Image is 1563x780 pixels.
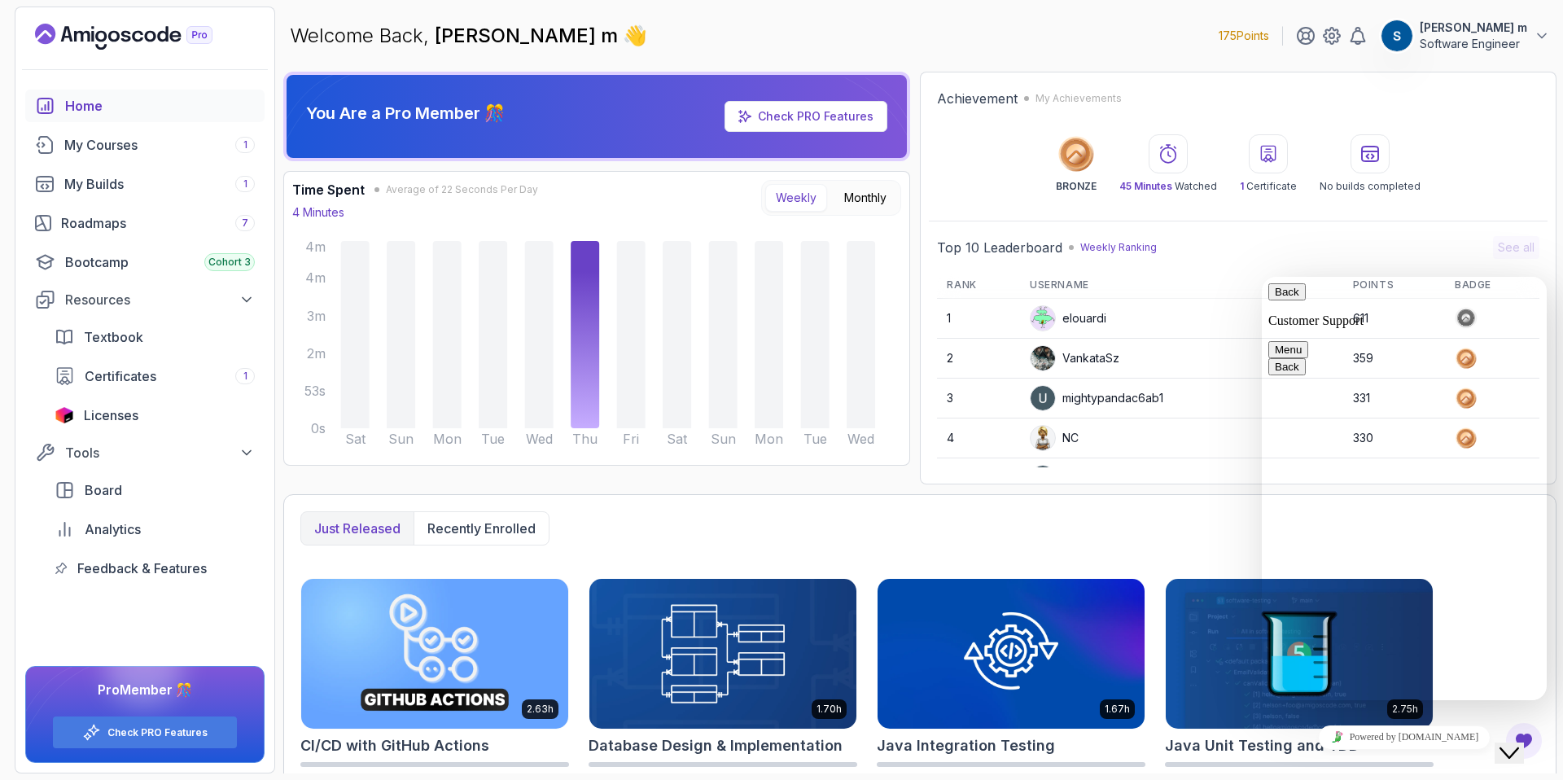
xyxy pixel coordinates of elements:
[1445,272,1539,299] th: Badge
[1030,425,1079,451] div: NC
[937,339,1020,379] td: 2
[301,512,414,545] button: Just released
[208,256,251,269] span: Cohort 3
[45,474,265,506] a: board
[1031,346,1055,370] img: user profile image
[35,24,250,50] a: Landing page
[314,519,401,538] p: Just released
[1219,28,1269,44] p: 175 Points
[25,246,265,278] a: bootcamp
[937,418,1020,458] td: 4
[937,299,1020,339] td: 1
[1119,180,1217,193] p: Watched
[937,89,1018,108] h2: Achievement
[84,327,143,347] span: Textbook
[77,559,207,578] span: Feedback & Features
[1240,180,1297,193] p: Certificate
[1343,272,1445,299] th: Points
[65,96,255,116] div: Home
[85,519,141,539] span: Analytics
[305,269,326,286] tspan: 4m
[667,431,688,447] tspan: Sat
[937,272,1020,299] th: Rank
[1381,20,1550,52] button: user profile image[PERSON_NAME] mSoftware Engineer
[435,24,623,47] span: [PERSON_NAME] m
[25,168,265,200] a: builds
[25,207,265,239] a: roadmaps
[64,135,255,155] div: My Courses
[877,734,1055,757] h2: Java Integration Testing
[25,438,265,467] button: Tools
[85,366,156,386] span: Certificates
[45,321,265,353] a: textbook
[1056,180,1097,193] p: BRONZE
[1166,579,1433,729] img: Java Unit Testing and TDD card
[300,734,489,757] h2: CI/CD with GitHub Actions
[345,431,366,447] tspan: Sat
[84,405,138,425] span: Licenses
[755,431,783,447] tspan: Mon
[304,383,326,399] tspan: 53s
[817,703,842,716] p: 1.70h
[937,238,1062,257] h2: Top 10 Leaderboard
[937,379,1020,418] td: 3
[1392,703,1418,716] p: 2.75h
[878,579,1145,729] img: Java Integration Testing card
[1031,306,1055,331] img: default monster avatar
[1381,20,1412,51] img: user profile image
[427,519,536,538] p: Recently enrolled
[292,204,344,221] p: 4 Minutes
[803,431,827,447] tspan: Tue
[52,716,238,749] button: Check PRO Features
[1030,465,1122,491] div: Apply5489
[301,579,568,729] img: CI/CD with GitHub Actions card
[711,431,736,447] tspan: Sun
[1119,180,1172,192] span: 45 Minutes
[758,109,873,123] a: Check PRO Features
[1080,241,1157,254] p: Weekly Ranking
[243,370,247,383] span: 1
[65,443,255,462] div: Tools
[1030,345,1119,371] div: VankataSz
[1031,426,1055,450] img: user profile image
[45,399,265,432] a: licenses
[481,431,505,447] tspan: Tue
[107,726,208,739] a: Check PRO Features
[65,252,255,272] div: Bootcamp
[45,360,265,392] a: certificates
[1030,305,1106,331] div: elouardi
[1030,385,1163,411] div: mightypandac6ab1
[1020,272,1343,299] th: Username
[765,184,827,212] button: Weekly
[1420,36,1527,52] p: Software Engineer
[1320,180,1421,193] p: No builds completed
[1165,734,1359,757] h2: Java Unit Testing and TDD
[433,431,462,447] tspan: Mon
[1262,719,1547,756] iframe: chat widget
[45,513,265,546] a: analytics
[527,703,554,716] p: 2.63h
[65,290,255,309] div: Resources
[589,734,843,757] h2: Database Design & Implementation
[937,458,1020,498] td: 5
[1240,180,1244,192] span: 1
[386,183,538,196] span: Average of 22 Seconds Per Day
[1495,715,1547,764] iframe: chat widget
[307,345,326,362] tspan: 2m
[61,213,255,233] div: Roadmaps
[1035,92,1122,105] p: My Achievements
[85,480,122,500] span: Board
[1031,466,1055,490] img: user profile image
[1262,277,1547,700] iframe: chat widget
[307,308,326,324] tspan: 3m
[623,431,639,447] tspan: Fri
[414,512,549,545] button: Recently enrolled
[45,552,265,585] a: feedback
[25,285,265,314] button: Resources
